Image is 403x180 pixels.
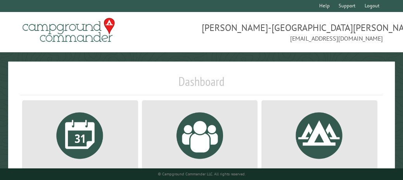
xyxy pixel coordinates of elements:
small: © Campground Commander LLC. All rights reserved. [158,171,246,177]
h1: Dashboard [20,74,383,95]
img: Campground Commander [20,15,117,45]
a: View and edit your campsite data [271,106,368,179]
span: [PERSON_NAME]-[GEOGRAPHIC_DATA][PERSON_NAME] [EMAIL_ADDRESS][DOMAIN_NAME] [202,21,383,43]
